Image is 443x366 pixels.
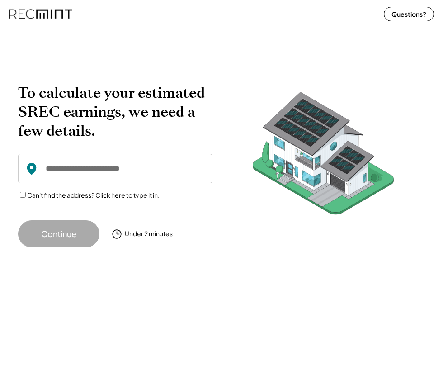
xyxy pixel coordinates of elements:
[235,83,411,228] img: RecMintArtboard%207.png
[18,220,99,247] button: Continue
[18,83,212,140] h2: To calculate your estimated SREC earnings, we need a few details.
[9,2,72,26] img: recmint-logotype%403x%20%281%29.jpeg
[384,7,434,21] button: Questions?
[27,191,160,199] label: Can't find the address? Click here to type it in.
[125,229,173,238] div: Under 2 minutes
